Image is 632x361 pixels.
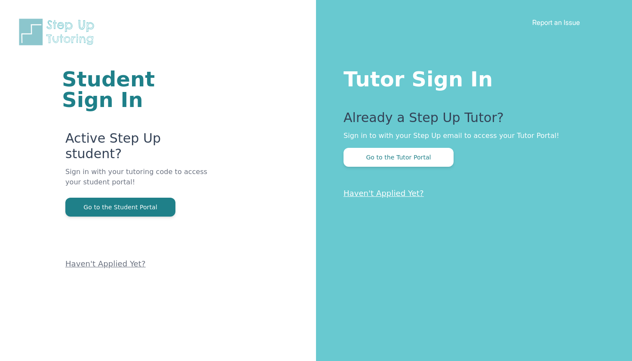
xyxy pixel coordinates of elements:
p: Already a Step Up Tutor? [344,110,598,131]
h1: Student Sign In [62,69,213,110]
a: Go to the Student Portal [65,203,175,211]
p: Active Step Up student? [65,131,213,167]
p: Sign in with your tutoring code to access your student portal! [65,167,213,198]
a: Haven't Applied Yet? [344,189,424,198]
img: Step Up Tutoring horizontal logo [17,17,100,47]
p: Sign in to with your Step Up email to access your Tutor Portal! [344,131,598,141]
button: Go to the Student Portal [65,198,175,217]
a: Go to the Tutor Portal [344,153,454,161]
h1: Tutor Sign In [344,65,598,89]
a: Report an Issue [532,18,580,27]
a: Haven't Applied Yet? [65,259,146,268]
button: Go to the Tutor Portal [344,148,454,167]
